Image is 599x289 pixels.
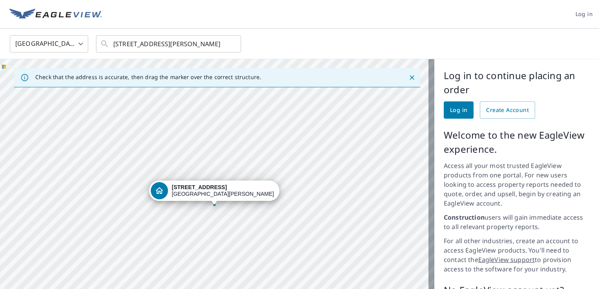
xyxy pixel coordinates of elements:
p: Check that the address is accurate, then drag the marker over the correct structure. [35,74,261,81]
span: Log in [575,9,593,19]
p: For all other industries, create an account to access EagleView products. You'll need to contact ... [444,236,590,274]
input: Search by address or latitude-longitude [113,33,225,55]
p: Welcome to the new EagleView experience. [444,128,590,156]
strong: Construction [444,213,485,222]
button: Close [407,72,417,83]
a: Log in [444,101,474,119]
a: EagleView support [478,255,535,264]
a: Create Account [480,101,535,119]
div: [GEOGRAPHIC_DATA] [10,33,88,55]
strong: [STREET_ADDRESS] [172,184,227,190]
p: users will gain immediate access to all relevant property reports. [444,213,590,231]
p: Access all your most trusted EagleView products from one portal. For new users looking to access ... [444,161,590,208]
div: [GEOGRAPHIC_DATA][PERSON_NAME] [172,184,274,197]
span: Create Account [486,105,529,115]
div: Dropped pin, building 1, Residential property, 8320 Matanzas Rd Fort Myers, FL 33967 [149,181,280,205]
p: Log in to continue placing an order [444,69,590,97]
img: EV Logo [9,9,102,20]
span: Log in [450,105,467,115]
